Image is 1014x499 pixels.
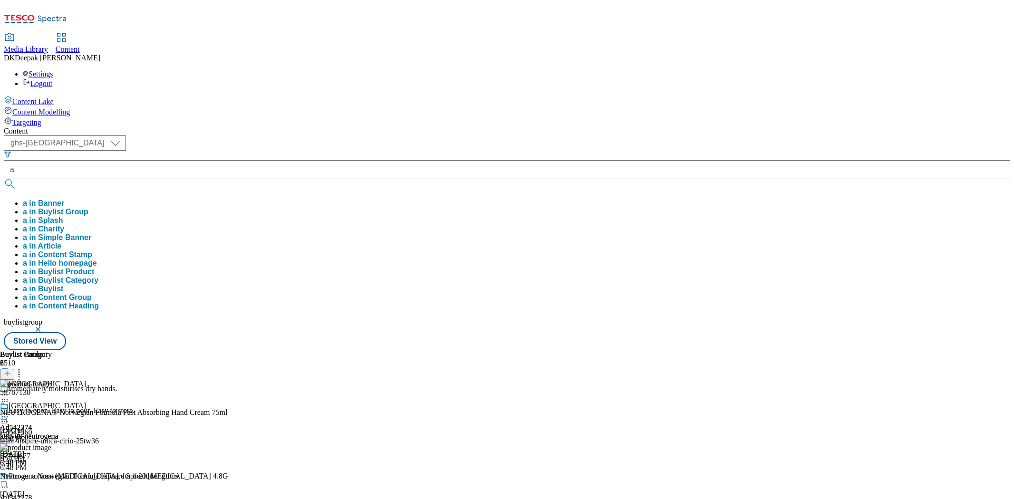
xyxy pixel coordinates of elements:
button: a in Buylist Product [23,268,94,276]
a: Media Library [4,34,48,54]
div: a in [23,259,97,268]
span: Content Modelling [12,108,70,116]
button: a in Content Stamp [23,250,92,259]
span: Deepak [PERSON_NAME] [15,54,100,62]
a: Settings [23,70,53,78]
button: a in Article [23,242,61,250]
span: DK [4,54,15,62]
button: a in Hello homepage [23,259,97,268]
div: a in [23,250,92,259]
button: a in Buylist Group [23,208,88,216]
button: a in Charity [23,225,64,233]
span: Hello homepage [38,259,97,267]
span: Buylist Group [38,208,88,216]
button: Stored View [4,332,66,350]
button: a in Buylist [23,285,63,293]
span: Media Library [4,45,48,53]
button: a in Splash [23,216,63,225]
span: Content Stamp [38,250,92,259]
button: a in Buylist Category [23,276,98,285]
span: Content [56,45,80,53]
button: a in Simple Banner [23,233,91,242]
span: buylistgroup [4,318,42,326]
a: Content [56,34,80,54]
input: Search [4,160,1010,179]
span: Content Lake [12,97,54,106]
div: a in [23,293,92,302]
a: Targeting [4,116,1010,127]
div: Content [4,127,1010,135]
button: a in Content Heading [23,302,99,310]
button: a in Banner [23,199,64,208]
button: a in Content Group [23,293,92,302]
div: a in [23,208,88,216]
span: Content Group [38,293,92,301]
svg: Search Filters [4,151,11,158]
a: Logout [23,79,52,87]
a: Content Lake [4,96,1010,106]
span: Targeting [12,118,41,126]
a: Content Modelling [4,106,1010,116]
